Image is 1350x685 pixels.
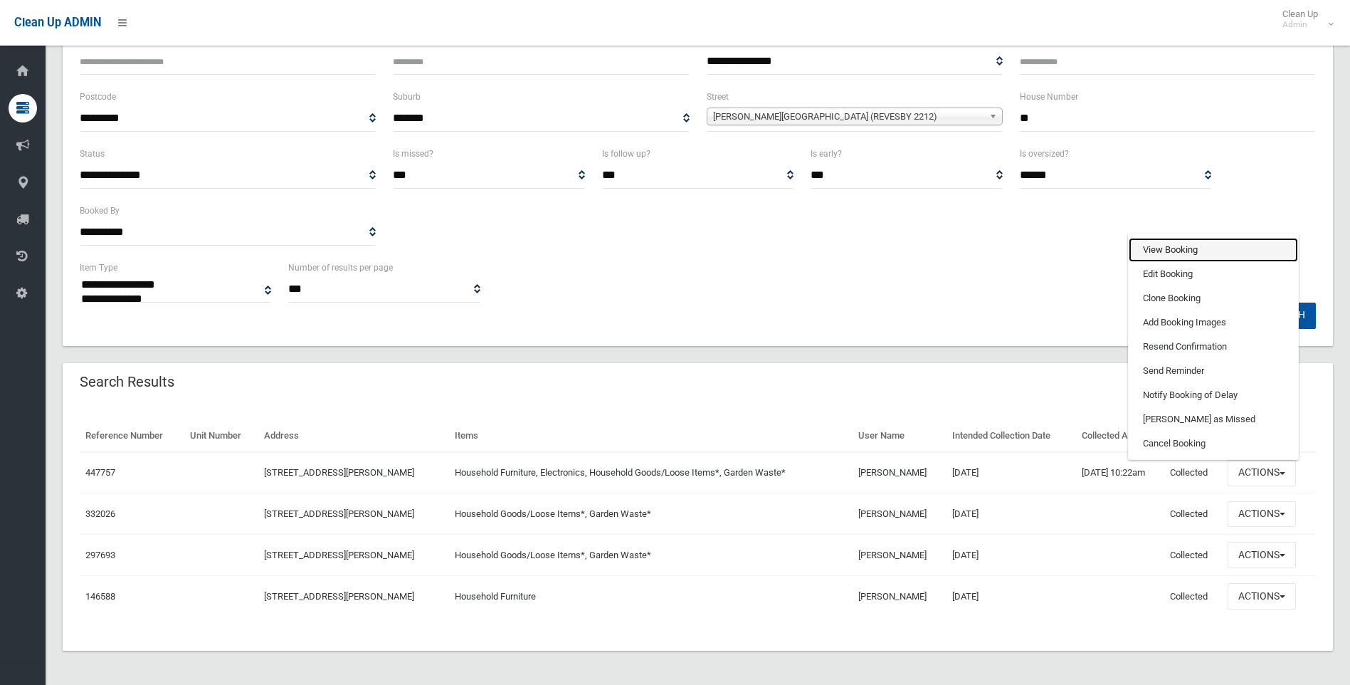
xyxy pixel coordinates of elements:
a: [STREET_ADDRESS][PERSON_NAME] [264,591,414,602]
button: Actions [1228,583,1296,610]
span: Clean Up ADMIN [14,16,101,29]
td: [DATE] [946,535,1076,576]
label: Is missed? [393,146,433,162]
a: Resend Confirmation [1129,335,1298,359]
a: 146588 [85,591,115,602]
td: Household Furniture, Electronics, Household Goods/Loose Items*, Garden Waste* [449,452,853,493]
a: [STREET_ADDRESS][PERSON_NAME] [264,550,414,560]
label: Postcode [80,89,116,105]
td: [PERSON_NAME] [853,452,946,493]
button: Actions [1228,460,1296,486]
a: Send Reminder [1129,359,1298,383]
a: Edit Booking [1129,262,1298,286]
a: [STREET_ADDRESS][PERSON_NAME] [264,467,414,478]
label: Number of results per page [288,260,393,276]
th: Reference Number [80,420,184,452]
td: [DATE] [946,576,1076,617]
td: Collected [1164,535,1222,576]
small: Admin [1282,19,1318,30]
label: Suburb [393,89,421,105]
td: Household Goods/Loose Items*, Garden Waste* [449,493,853,535]
label: Street [707,89,729,105]
th: Address [258,420,449,452]
td: [DATE] 10:22am [1076,452,1164,493]
td: Collected [1164,493,1222,535]
a: Add Booking Images [1129,310,1298,335]
th: Collected At [1076,420,1164,452]
a: 447757 [85,467,115,478]
th: Items [449,420,853,452]
td: Collected [1164,576,1222,617]
a: View Booking [1129,238,1298,262]
td: [PERSON_NAME] [853,535,946,576]
label: Is early? [811,146,842,162]
td: Collected [1164,452,1222,493]
td: [DATE] [946,452,1076,493]
a: [PERSON_NAME] as Missed [1129,407,1298,432]
label: Booked By [80,203,120,219]
label: Item Type [80,260,117,276]
a: Clone Booking [1129,286,1298,310]
button: Actions [1228,542,1296,568]
td: [PERSON_NAME] [853,493,946,535]
label: Status [80,146,105,162]
label: Is oversized? [1020,146,1069,162]
a: Notify Booking of Delay [1129,383,1298,407]
td: [DATE] [946,493,1076,535]
button: Actions [1228,501,1296,528]
td: Household Goods/Loose Items*, Garden Waste* [449,535,853,576]
a: 332026 [85,508,115,519]
th: Unit Number [184,420,258,452]
a: [STREET_ADDRESS][PERSON_NAME] [264,508,414,519]
td: Household Furniture [449,576,853,617]
span: Clean Up [1275,9,1332,30]
td: [PERSON_NAME] [853,576,946,617]
label: House Number [1020,89,1078,105]
header: Search Results [63,368,191,396]
th: User Name [853,420,946,452]
a: 297693 [85,550,115,560]
th: Intended Collection Date [946,420,1076,452]
label: Is follow up? [602,146,650,162]
span: [PERSON_NAME][GEOGRAPHIC_DATA] (REVESBY 2212) [713,108,984,125]
a: Cancel Booking [1129,432,1298,456]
